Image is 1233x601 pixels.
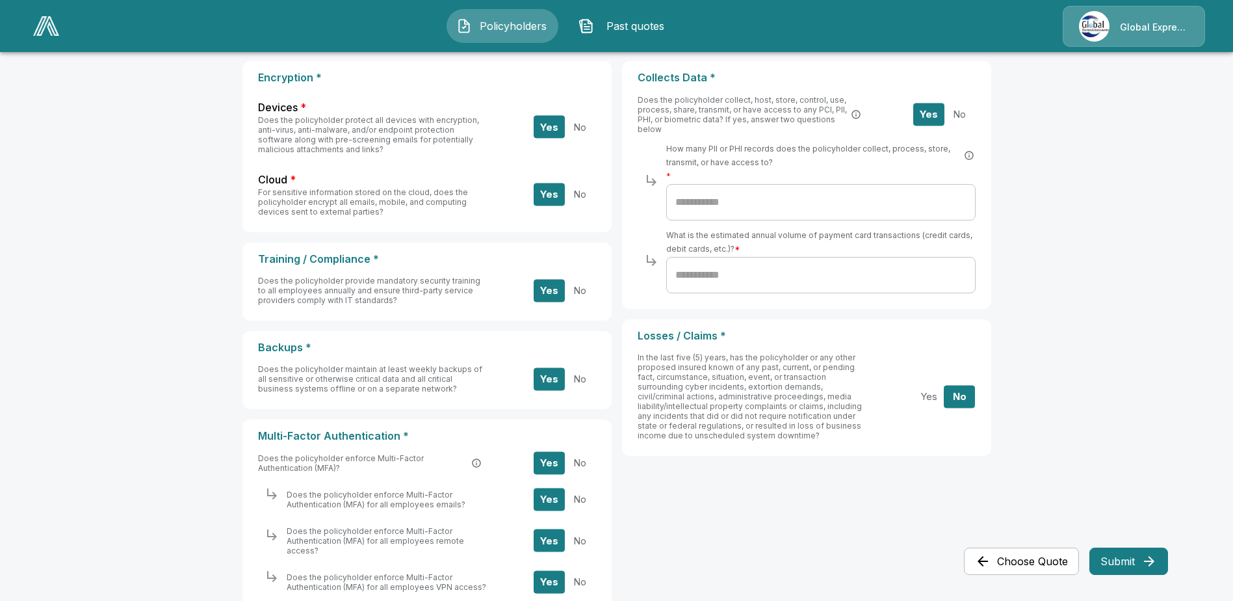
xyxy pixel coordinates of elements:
[666,228,976,256] h6: What is the estimated annual volume of payment card transactions (credit cards, debit cards, etc.)?
[638,95,848,134] span: Does the policyholder collect, host, store, control, use, process, share, transmit, or have acces...
[33,16,59,36] img: AA Logo
[258,115,479,154] span: Does the policyholder protect all devices with encryption, anti-virus, anti-malware, and/or endpo...
[638,72,976,84] p: Collects Data *
[564,116,595,139] button: No
[638,353,862,440] span: In the last five (5) years, has the policyholder or any other proposed insured known of any past,...
[456,18,472,34] img: Policyholders Icon
[534,279,565,302] button: Yes
[599,18,671,34] span: Past quotes
[564,279,595,302] button: No
[564,451,595,474] button: No
[258,341,596,354] p: Backups *
[258,276,480,305] span: Does the policyholder provide mandatory security training to all employees annually and ensure th...
[569,9,681,43] button: Past quotes IconPast quotes
[258,172,287,187] span: Cloud
[534,570,565,593] button: Yes
[913,385,944,408] button: Yes
[258,364,482,394] span: Does the policyholder maintain at least weekly backups of all sensitive or otherwise critical dat...
[913,103,944,126] button: Yes
[534,183,565,206] button: Yes
[477,18,549,34] span: Policyholders
[258,253,596,265] p: Training / Compliance *
[534,367,565,390] button: Yes
[564,570,595,593] button: No
[564,529,595,552] button: No
[258,100,298,115] span: Devices
[258,430,596,442] p: Multi-Factor Authentication *
[963,149,976,162] button: PII: Personally Identifiable Information (names, SSNs, addresses, phone numbers). PHI: Protected ...
[287,526,464,555] span: Does the policyholder enforce Multi-Factor Authentication (MFA) for all employees remote access?
[638,330,976,342] p: Losses / Claims *
[287,572,486,592] span: Does the policyholder enforce Multi-Factor Authentication (MFA) for all employees VPN access?
[666,142,976,169] span: How many PII or PHI records does the policyholder collect, process, store, transmit, or have acce...
[258,187,468,217] span: For sensitive information stored on the cloud, does the policyholder encrypt all emails, mobile, ...
[258,72,596,84] p: Encryption *
[534,529,565,552] button: Yes
[850,108,863,121] button: PCI: Payment card information. PII: Personally Identifiable Information (names, SSNs, addresses)....
[534,488,565,511] button: Yes
[944,103,975,126] button: No
[944,385,975,408] button: No
[564,367,595,390] button: No
[1089,548,1168,575] button: Submit
[447,9,558,43] button: Policyholders IconPolicyholders
[287,490,465,509] span: Does the policyholder enforce Multi-Factor Authentication (MFA) for all employees emails?
[534,451,565,474] button: Yes
[964,548,1079,575] button: Choose Quote
[564,183,595,206] button: No
[578,18,594,34] img: Past quotes Icon
[470,457,483,470] button: Multi-Factor Authentication (MFA) is a security process that requires users to provide two or mor...
[564,488,595,511] button: No
[258,453,468,473] span: Does the policyholder enforce Multi-Factor Authentication (MFA)?
[534,116,565,139] button: Yes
